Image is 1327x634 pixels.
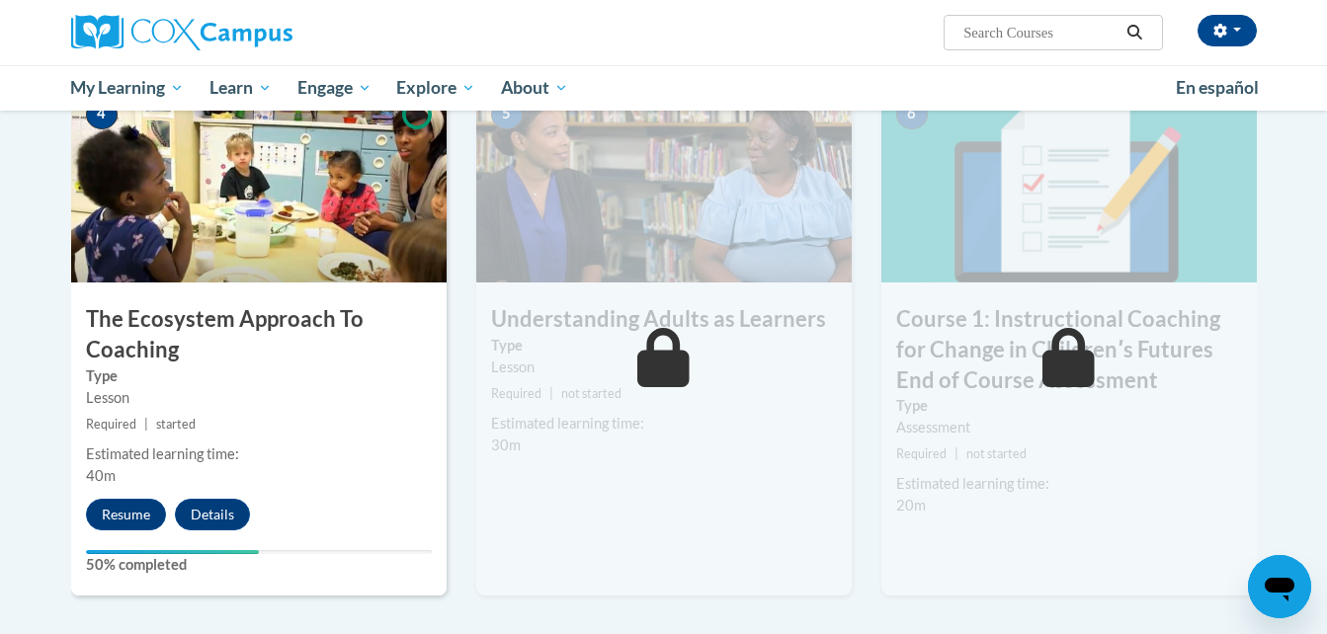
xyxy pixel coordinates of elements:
label: Type [491,335,837,357]
div: Your progress [86,550,259,554]
span: En español [1176,77,1259,98]
input: Search Courses [961,21,1120,44]
a: Engage [285,65,384,111]
span: Required [896,446,947,461]
span: Explore [396,76,475,100]
a: En español [1163,67,1272,109]
a: About [488,65,581,111]
span: | [144,417,148,432]
span: Required [86,417,136,432]
span: | [954,446,958,461]
button: Account Settings [1198,15,1257,46]
h3: Course 1: Instructional Coaching for Change in Childrenʹs Futures End of Course Assessment [881,304,1257,395]
span: Required [491,386,541,401]
img: Course Image [71,85,447,282]
span: 5 [491,100,523,129]
div: Estimated learning time: [896,473,1242,495]
button: Search [1120,21,1149,44]
h3: The Ecosystem Approach To Coaching [71,304,447,365]
label: Type [86,365,432,387]
img: Course Image [881,85,1257,282]
span: My Learning [70,76,184,100]
div: Estimated learning time: [491,413,837,435]
span: About [501,76,568,100]
span: not started [561,386,622,401]
button: Details [175,499,250,530]
span: 4 [86,100,118,129]
span: Engage [297,76,372,100]
a: Learn [197,65,285,111]
a: Explore [383,65,488,111]
div: Main menu [41,65,1286,111]
div: Assessment [896,417,1242,438]
label: Type [896,395,1242,417]
span: | [549,386,553,401]
img: Course Image [476,85,852,282]
span: 6 [896,100,928,129]
img: Cox Campus [71,15,292,50]
iframe: Button to launch messaging window [1248,555,1311,618]
a: My Learning [58,65,198,111]
span: 20m [896,497,926,514]
span: 40m [86,467,116,484]
label: 50% completed [86,554,432,576]
span: started [156,417,196,432]
a: Cox Campus [71,15,447,50]
span: not started [966,446,1027,461]
div: Lesson [86,387,432,409]
button: Resume [86,499,166,530]
span: Learn [209,76,272,100]
div: Lesson [491,357,837,378]
span: 30m [491,436,521,453]
div: Estimated learning time: [86,443,432,465]
h3: Understanding Adults as Learners [476,304,852,335]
